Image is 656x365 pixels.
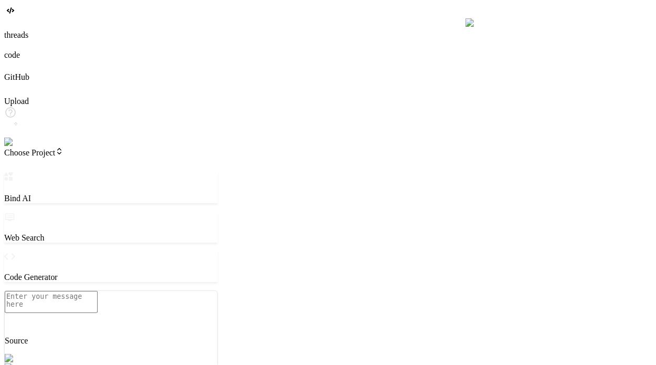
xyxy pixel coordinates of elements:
[4,273,218,282] p: Code Generator
[4,194,218,203] p: Bind AI
[4,138,33,147] img: signin
[5,354,55,363] img: Pick Models
[4,30,28,39] label: threads
[4,97,29,106] label: Upload
[4,148,64,157] span: Choose Project
[465,36,656,46] p: Your session has expired. Please login again to continue.
[4,72,29,81] label: GitHub
[4,50,20,59] label: code
[4,233,218,243] p: Web Search
[5,336,217,346] p: Source
[465,18,489,28] img: alert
